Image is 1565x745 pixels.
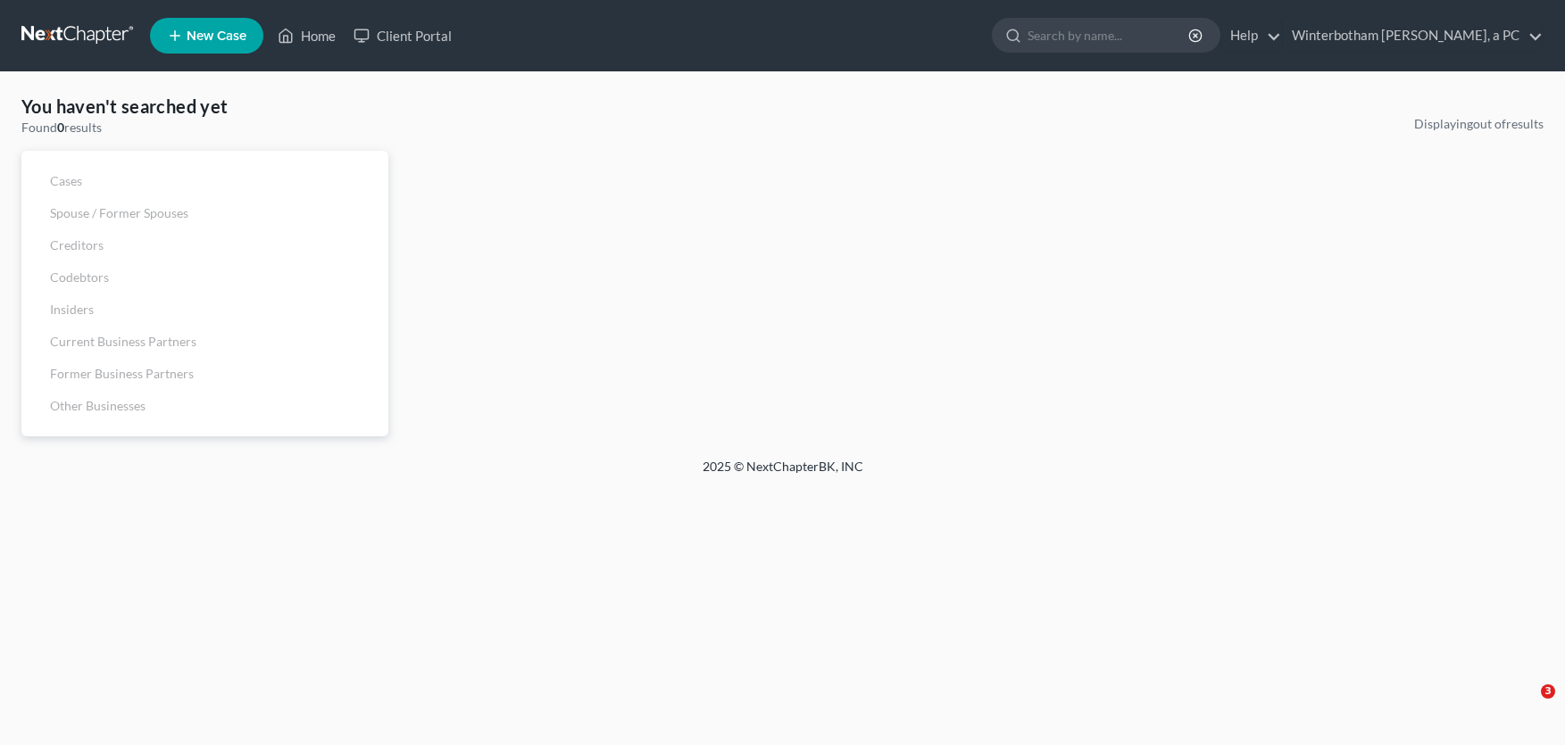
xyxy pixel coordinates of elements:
a: Other Businesses [21,390,388,422]
a: Former Business Partners [21,358,388,390]
span: Cases [50,173,82,188]
span: Spouse / Former Spouses [50,205,188,220]
span: New Case [187,29,246,43]
span: Current Business Partners [50,334,196,349]
a: Insiders [21,294,388,326]
a: Cases [21,165,388,197]
h4: You haven't searched yet [21,94,388,119]
a: Spouse / Former Spouses [21,197,388,229]
span: Insiders [50,302,94,317]
a: Client Portal [345,20,461,52]
a: Codebtors [21,261,388,294]
iframe: Intercom live chat [1504,684,1547,727]
strong: 0 [57,120,64,135]
span: Other Businesses [50,398,146,413]
span: Creditors [50,237,104,252]
span: 3 [1541,684,1555,699]
div: Found results [21,119,388,137]
div: 2025 © NextChapterBK, INC [274,458,1292,490]
a: Home [269,20,345,52]
a: Winterbotham [PERSON_NAME], a PC [1283,20,1543,52]
input: Search by name... [1028,19,1191,52]
span: Codebtors [50,269,109,285]
a: Help [1221,20,1281,52]
span: Former Business Partners [50,366,194,381]
a: Current Business Partners [21,326,388,358]
div: Displaying out of results [1414,115,1544,133]
a: Creditors [21,229,388,261]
